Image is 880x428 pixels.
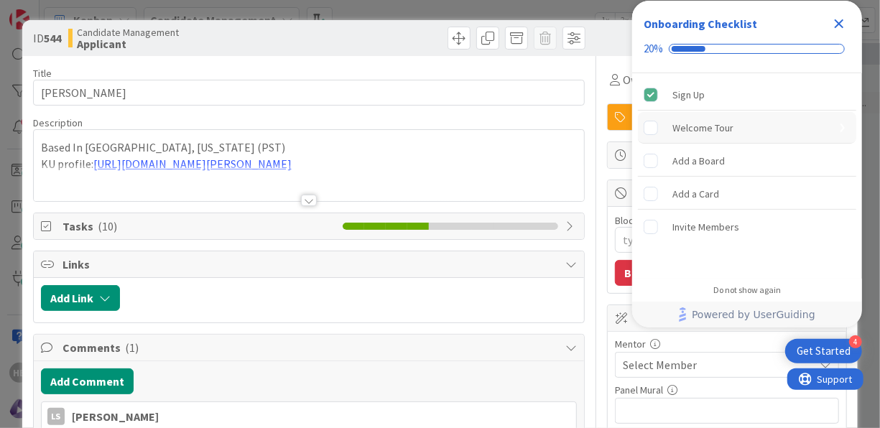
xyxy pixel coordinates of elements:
div: 20% [644,42,663,55]
label: Title [33,67,52,80]
p: Based In [GEOGRAPHIC_DATA], [US_STATE] (PST) [41,139,578,156]
a: Powered by UserGuiding [639,302,855,327]
div: Add a Board is incomplete. [638,145,856,177]
div: Invite Members [672,218,739,236]
div: Close Checklist [828,12,851,35]
div: Open Get Started checklist, remaining modules: 4 [785,339,862,363]
span: Links [62,256,559,273]
div: Checklist items [632,73,862,275]
p: KU profile: [41,156,578,172]
div: Welcome Tour [672,119,733,136]
button: Add Link [41,285,120,311]
div: Add a Board [672,152,725,169]
span: Owner [623,71,655,88]
span: Description [33,116,83,129]
span: ( 1 ) [125,340,139,355]
div: Panel Mural [615,385,839,395]
div: 4 [849,335,862,348]
div: Sign Up [672,86,705,103]
div: Do not show again [713,284,781,296]
span: Candidate Management [77,27,179,38]
div: LS [47,408,65,425]
div: Add a Card is incomplete. [638,178,856,210]
div: Sign Up is complete. [638,79,856,111]
span: Comments [62,339,559,356]
b: 544 [44,31,61,45]
span: Tasks [62,218,336,235]
span: Support [30,2,65,19]
span: ID [33,29,61,47]
b: Applicant [77,38,179,50]
label: Blocked Reason [615,214,685,227]
button: Add Comment [41,368,134,394]
div: Footer [632,302,862,327]
div: Onboarding Checklist [644,15,757,32]
div: Get Started [797,344,851,358]
button: Block [615,260,664,286]
div: Add a Card [672,185,719,203]
input: type card name here... [33,80,585,106]
a: [URL][DOMAIN_NAME][PERSON_NAME] [93,157,292,171]
div: Checklist Container [632,1,862,327]
span: ( 10 ) [98,219,117,233]
div: Invite Members is incomplete. [638,211,856,243]
span: Powered by UserGuiding [692,306,815,323]
div: Mentor [615,339,839,349]
div: [PERSON_NAME] [72,408,159,425]
div: Welcome Tour is incomplete. [638,112,856,144]
span: Select Member [623,356,697,373]
div: Checklist progress: 20% [644,42,851,55]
